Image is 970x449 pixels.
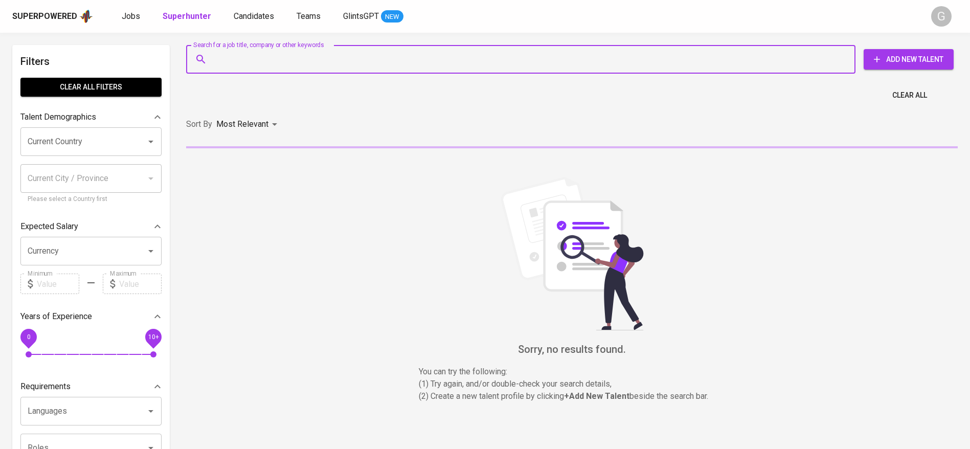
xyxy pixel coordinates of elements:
[28,194,154,205] p: Please select a Country first
[20,380,71,393] p: Requirements
[144,404,158,418] button: Open
[419,390,726,402] p: (2) Create a new talent profile by clicking beside the search bar.
[20,53,162,70] h6: Filters
[888,86,931,105] button: Clear All
[20,310,92,323] p: Years of Experience
[29,81,153,94] span: Clear All filters
[864,49,954,70] button: Add New Talent
[297,10,323,23] a: Teams
[872,53,945,66] span: Add New Talent
[495,177,649,330] img: file_searching.svg
[122,11,140,21] span: Jobs
[186,118,212,130] p: Sort By
[27,333,30,341] span: 0
[20,220,78,233] p: Expected Salary
[234,10,276,23] a: Candidates
[37,274,79,294] input: Value
[564,391,629,401] b: + Add New Talent
[122,10,142,23] a: Jobs
[234,11,274,21] span: Candidates
[892,89,927,102] span: Clear All
[163,10,213,23] a: Superhunter
[119,274,162,294] input: Value
[381,12,403,22] span: NEW
[20,306,162,327] div: Years of Experience
[20,107,162,127] div: Talent Demographics
[297,11,321,21] span: Teams
[216,115,281,134] div: Most Relevant
[186,341,958,357] h6: Sorry, no results found.
[931,6,952,27] div: G
[144,244,158,258] button: Open
[343,10,403,23] a: GlintsGPT NEW
[144,134,158,149] button: Open
[419,378,726,390] p: (1) Try again, and/or double-check your search details,
[20,111,96,123] p: Talent Demographics
[12,11,77,23] div: Superpowered
[148,333,159,341] span: 10+
[163,11,211,21] b: Superhunter
[20,78,162,97] button: Clear All filters
[419,366,726,378] p: You can try the following :
[79,9,93,24] img: app logo
[216,118,268,130] p: Most Relevant
[20,216,162,237] div: Expected Salary
[343,11,379,21] span: GlintsGPT
[12,9,93,24] a: Superpoweredapp logo
[20,376,162,397] div: Requirements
